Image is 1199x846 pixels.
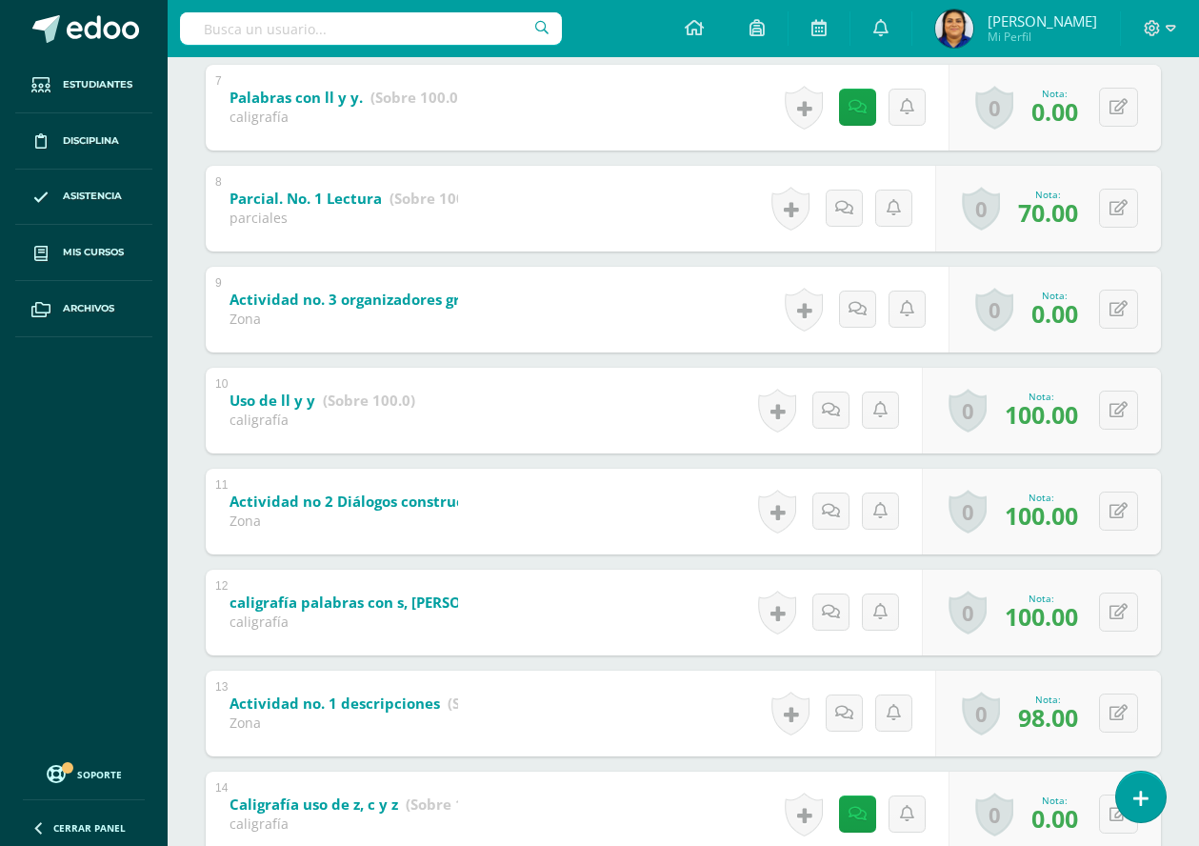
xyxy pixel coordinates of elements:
b: Uso de ll y y [230,391,315,410]
div: Nota: [1031,87,1078,100]
span: 100.00 [1005,600,1078,633]
a: 0 [949,591,987,634]
div: Nota: [1018,693,1078,706]
b: Actividad no. 3 organizadores gráficos [230,290,501,309]
span: Soporte [77,768,122,781]
a: 0 [975,288,1013,332]
span: 0.00 [1031,297,1078,330]
div: Nota: [1005,491,1078,504]
b: Palabras con ll y y. [230,88,363,107]
span: 0.00 [1031,802,1078,835]
a: 0 [949,490,987,534]
span: Disciplina [63,133,119,149]
strong: (Sobre 100.0) [448,694,540,713]
span: Archivos [63,301,114,316]
a: Actividad no 2 Diálogos constructivos [230,487,599,517]
div: Nota: [1005,390,1078,403]
span: 98.00 [1018,701,1078,734]
a: 0 [975,793,1013,836]
a: 0 [949,389,987,433]
div: caligrafía [230,108,458,126]
a: Mis cursos [15,225,152,281]
span: 0.00 [1031,95,1078,128]
span: Mi Perfil [988,29,1097,45]
a: Uso de ll y y (Sobre 100.0) [230,386,415,416]
input: Busca un usuario... [180,12,562,45]
div: Nota: [1031,289,1078,302]
strong: (Sobre 100.0) [390,189,482,208]
b: caligrafía palabras con s, [PERSON_NAME] [230,593,525,612]
a: Actividad no. 1 descripciones (Sobre 100.0) [230,689,540,719]
div: caligrafía [230,613,458,631]
span: 70.00 [1018,196,1078,229]
a: Actividad no. 3 organizadores gráficos [230,285,601,315]
strong: (Sobre 100.0) [370,88,463,107]
img: a5e77f9f7bcd106dd1e8203e9ef801de.png [935,10,973,48]
div: Zona [230,714,458,732]
b: Caligrafía uso de z, c y z [230,795,398,814]
div: Nota: [1005,592,1078,605]
div: Zona [230,310,458,328]
strong: (Sobre 100.0) [323,391,415,410]
div: caligrafía [230,815,458,833]
a: Archivos [15,281,152,337]
span: 100.00 [1005,398,1078,431]
div: Zona [230,512,458,530]
div: Nota: [1018,188,1078,201]
b: Actividad no. 1 descripciones [230,694,440,713]
span: Asistencia [63,189,122,204]
a: Estudiantes [15,57,152,113]
a: Palabras con ll y y. (Sobre 100.0) [230,83,463,113]
span: 100.00 [1005,499,1078,532]
strong: (Sobre 100.0) [406,795,498,814]
span: Cerrar panel [53,821,126,835]
b: Parcial. No. 1 Lectura [230,189,382,208]
span: Mis cursos [63,245,124,260]
a: 0 [962,187,1000,231]
a: Disciplina [15,113,152,170]
div: parciales [230,209,458,227]
a: Caligrafía uso de z, c y z (Sobre 100.0) [230,790,498,820]
span: Estudiantes [63,77,132,92]
a: 0 [975,86,1013,130]
a: Asistencia [15,170,152,226]
a: caligrafía palabras con s, [PERSON_NAME] [230,588,625,618]
a: 0 [962,692,1000,735]
span: [PERSON_NAME] [988,11,1097,30]
b: Actividad no 2 Diálogos constructivos [230,492,499,511]
a: Parcial. No. 1 Lectura (Sobre 100.0) [230,184,482,214]
a: Soporte [23,760,145,786]
div: Nota: [1031,794,1078,807]
div: caligrafía [230,411,415,429]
